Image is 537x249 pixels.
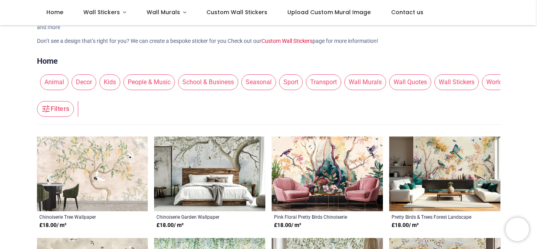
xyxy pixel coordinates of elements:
span: Decor [72,74,96,90]
button: Animal [37,74,68,90]
a: Custom Wall Stickers [261,38,313,44]
button: Wall Stickers [431,74,479,90]
a: Pretty Birds & Trees Forest Landscape Chinoiserie Wallpaper [392,214,477,220]
button: Wall Murals [341,74,386,90]
span: People & Music [123,74,175,90]
button: People & Music [120,74,175,90]
p: Don’t see a design that’s right for you? We can create a bespoke sticker for you Check out our pa... [37,37,500,45]
span: Transport [306,74,341,90]
span: School & Business [178,74,238,90]
span: Wall Stickers [434,74,479,90]
span: Kids [99,74,120,90]
img: Pink Floral Pretty Birds Chinoiserie Wall Mural Wallpaper [272,136,383,211]
span: Sport [279,74,303,90]
span: Seasonal [241,74,276,90]
strong: £ 18.00 / m² [156,221,184,229]
span: Wall Murals [344,74,386,90]
button: Filters [37,101,74,117]
button: Sport [276,74,303,90]
img: Chinoiserie Tree Wall Mural Wallpaper [37,136,148,211]
span: World [482,74,507,90]
a: Chinoiserie Tree Wallpaper [39,214,125,220]
span: Home [46,8,63,16]
button: School & Business [175,74,238,90]
a: Pink Floral Pretty Birds Chinoiserie Wallpaper [274,214,359,220]
img: Chinoiserie Garden Wall Mural Wallpaper [154,136,265,211]
span: Wall Stickers [83,8,120,16]
img: Pretty Birds & Trees Forest Landscape Chinoiserie Wall Mural Wallpaper [389,136,500,211]
span: Upload Custom Mural Image [287,8,371,16]
span: Custom Wall Stickers [206,8,267,16]
strong: £ 18.00 / m² [392,221,419,229]
button: World [479,74,507,90]
span: Wall Quotes [389,74,431,90]
button: Kids [96,74,120,90]
iframe: Brevo live chat [506,218,529,241]
a: Home [37,55,58,66]
button: Wall Quotes [386,74,431,90]
strong: £ 18.00 / m² [274,221,301,229]
span: Wall Murals [147,8,180,16]
button: Decor [68,74,96,90]
span: Contact us [391,8,423,16]
button: Seasonal [238,74,276,90]
strong: £ 18.00 / m² [39,221,66,229]
button: Transport [303,74,341,90]
a: Chinoiserie Garden Wallpaper [156,214,242,220]
span: Animal [40,74,68,90]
